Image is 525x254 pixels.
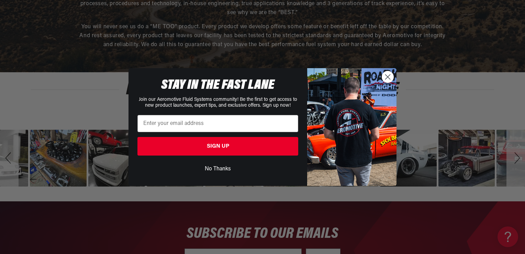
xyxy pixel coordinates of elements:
[382,71,394,83] button: Close dialog
[137,162,298,176] button: No Thanks
[139,97,297,108] span: Join our Aeromotive Fluid Systems community! Be the first to get access to new product launches, ...
[307,68,396,186] img: 9278e0a8-2f18-4465-98b4-5c473baabe7a.jpeg
[137,137,298,156] button: SIGN UP
[161,78,275,92] span: STAY IN THE FAST LANE
[137,115,298,132] input: Enter your email address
